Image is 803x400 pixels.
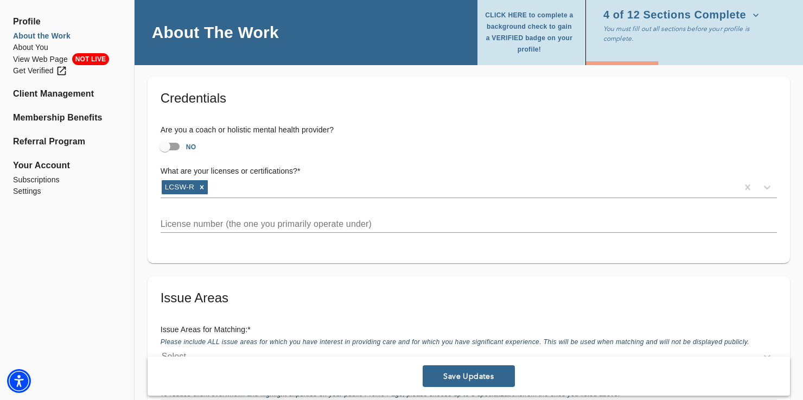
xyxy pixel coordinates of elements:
[13,111,121,124] a: Membership Benefits
[7,369,31,393] div: Accessibility Menu
[161,90,777,107] h5: Credentials
[13,186,121,197] a: Settings
[13,65,121,77] a: Get Verified
[484,7,579,59] button: CLICK HERE to complete a background check to gain a VERIFIED badge on your profile!
[161,124,777,136] h6: Are you a coach or holistic mental health provider?
[423,365,515,387] button: Save Updates
[161,338,749,348] span: Please include ALL issue areas for which you have interest in providing care and for which you ha...
[484,10,575,55] span: CLICK HERE to complete a background check to gain a VERIFIED badge on your profile!
[13,15,121,28] span: Profile
[162,180,196,194] div: LCSW-R
[13,42,121,53] a: About You
[603,10,759,21] span: 4 of 12 Sections Complete
[152,22,279,42] h4: About The Work
[427,371,511,382] span: Save Updates
[13,53,121,65] a: View Web PageNOT LIVE
[72,53,109,65] span: NOT LIVE
[13,135,121,148] a: Referral Program
[13,53,121,65] li: View Web Page
[13,30,121,42] a: About the Work
[13,174,121,186] a: Subscriptions
[603,24,773,43] p: You must fill out all sections before your profile is complete.
[186,143,196,151] strong: NO
[13,159,121,172] span: Your Account
[603,7,763,24] button: 4 of 12 Sections Complete
[161,324,777,336] h6: Issue Areas for Matching: *
[13,87,121,100] a: Client Management
[161,289,777,307] h5: Issue Areas
[161,166,777,177] h6: What are your licenses or certifications? *
[162,350,194,363] div: Select...
[13,65,67,77] div: Get Verified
